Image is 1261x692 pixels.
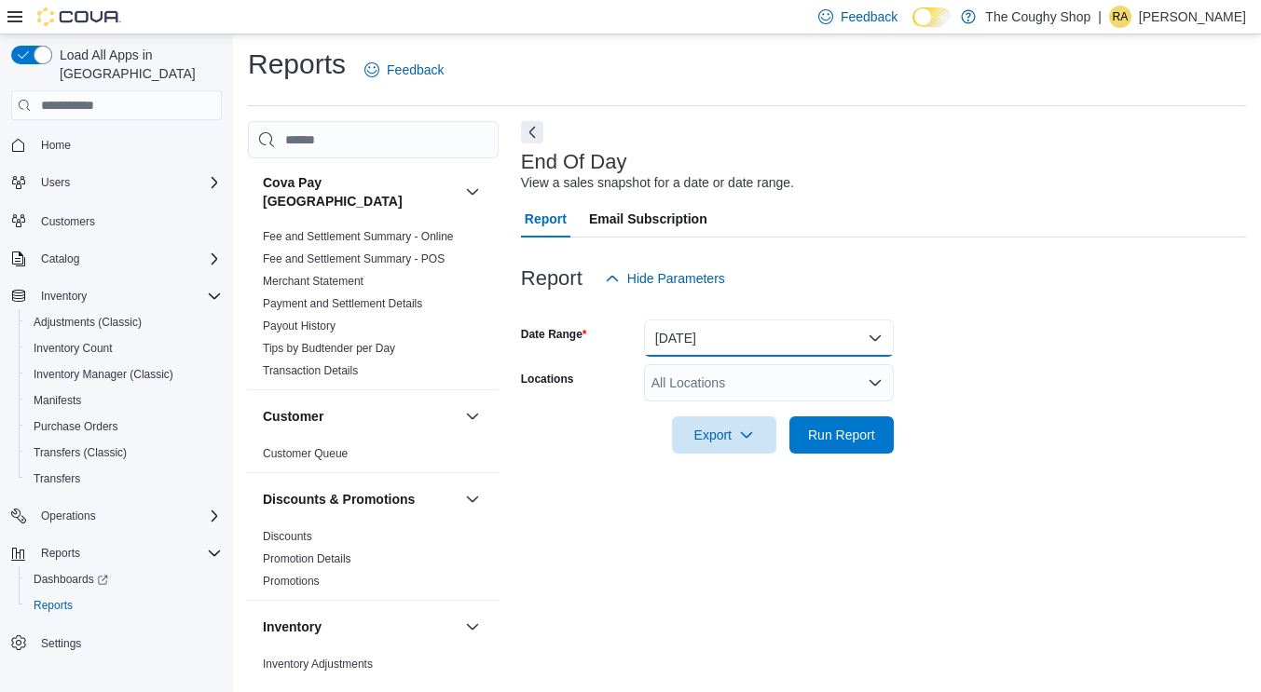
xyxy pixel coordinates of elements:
button: Next [521,121,543,143]
a: Payment and Settlement Details [263,297,422,310]
p: The Coughy Shop [985,6,1090,28]
p: | [1098,6,1102,28]
span: Promotion Details [263,551,351,566]
button: Discounts & Promotions [461,488,484,510]
button: Users [34,171,77,194]
button: Operations [4,503,229,529]
button: Adjustments (Classic) [19,309,229,335]
span: Inventory [41,289,87,304]
button: Settings [4,630,229,657]
span: Home [41,138,71,153]
span: Customer Queue [263,446,348,461]
div: Customer [248,442,499,472]
span: Manifests [34,393,81,408]
span: Inventory Manager (Classic) [26,363,222,386]
a: Fee and Settlement Summary - Online [263,230,454,243]
span: Adjustments (Classic) [34,315,142,330]
a: Tips by Budtender per Day [263,342,395,355]
div: Roberto Apodaca [1109,6,1131,28]
span: Catalog [34,248,222,270]
span: Transaction Details [263,363,358,378]
span: Manifests [26,389,222,412]
h1: Reports [248,46,346,83]
input: Dark Mode [912,7,952,27]
button: Catalog [4,246,229,272]
button: Export [672,416,776,454]
span: Merchant Statement [263,274,363,289]
button: Open list of options [868,375,883,390]
button: Cova Pay [GEOGRAPHIC_DATA] [263,173,458,210]
span: Inventory Adjustments [263,657,373,672]
button: Inventory [263,617,458,636]
span: Promotions [263,574,320,589]
span: Home [34,133,222,156]
h3: Report [521,267,583,290]
button: Customer [461,405,484,427]
h3: Inventory [263,617,322,636]
span: Inventory Count [34,341,113,356]
span: Dashboards [34,572,108,587]
span: Inventory Count [26,337,222,360]
button: Manifests [19,387,229,414]
button: Run Report [789,416,894,454]
span: Tips by Budtender per Day [263,341,395,356]
button: Reports [34,542,88,564]
button: Customers [4,207,229,234]
button: Operations [34,505,103,527]
button: Reports [4,540,229,566]
span: RA [1113,6,1129,28]
a: Promotion Details [263,552,351,565]
span: Users [41,175,70,190]
span: Payment and Settlement Details [263,296,422,311]
span: Fee and Settlement Summary - Online [263,229,454,244]
a: Promotions [263,575,320,588]
span: Reports [26,594,222,617]
a: Adjustments (Classic) [26,311,149,333]
span: Customers [34,209,222,232]
a: Dashboards [26,568,116,590]
span: Settings [41,636,81,651]
h3: End Of Day [521,151,627,173]
span: Settings [34,631,222,655]
div: Cova Pay [GEOGRAPHIC_DATA] [248,225,499,389]
span: Users [34,171,222,194]
h3: Discounts & Promotions [263,490,415,509]
span: Reports [41,546,80,561]
span: Transfers [26,468,222,490]
span: Inventory Manager (Classic) [34,367,173,382]
a: Merchant Statement [263,275,363,288]
span: Feedback [841,7,898,26]
a: Transfers (Classic) [26,441,134,464]
a: Inventory Manager (Classic) [26,363,181,386]
button: Transfers (Classic) [19,440,229,466]
button: Hide Parameters [597,260,733,297]
span: Load All Apps in [GEOGRAPHIC_DATA] [52,46,222,83]
a: Feedback [357,51,451,88]
label: Date Range [521,327,587,342]
span: Feedback [387,61,444,79]
span: Dark Mode [912,27,913,28]
span: Email Subscription [589,200,707,237]
button: Inventory [461,616,484,638]
button: Inventory [34,285,94,307]
a: Transaction Details [263,364,358,377]
a: Inventory Count [26,337,120,360]
button: Catalog [34,248,87,270]
span: Catalog [41,251,79,266]
span: Dashboards [26,568,222,590]
a: Fee and Settlement Summary - POS [263,252,445,265]
a: Dashboards [19,566,229,592]
span: Transfers (Classic) [26,441,222,464]
span: Transfers (Classic) [34,445,127,460]
a: Transfers [26,468,88,490]
span: Payout History [263,319,336,333]
div: View a sales snapshot for a date or date range. [521,173,794,193]
span: Adjustments (Classic) [26,311,222,333]
p: [PERSON_NAME] [1139,6,1246,28]
span: Customers [41,214,95,229]
label: Locations [521,372,574,387]
button: Discounts & Promotions [263,490,458,509]
span: Fee and Settlement Summary - POS [263,251,445,266]
button: Inventory Manager (Classic) [19,361,229,387]
h3: Customer [263,407,323,426]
